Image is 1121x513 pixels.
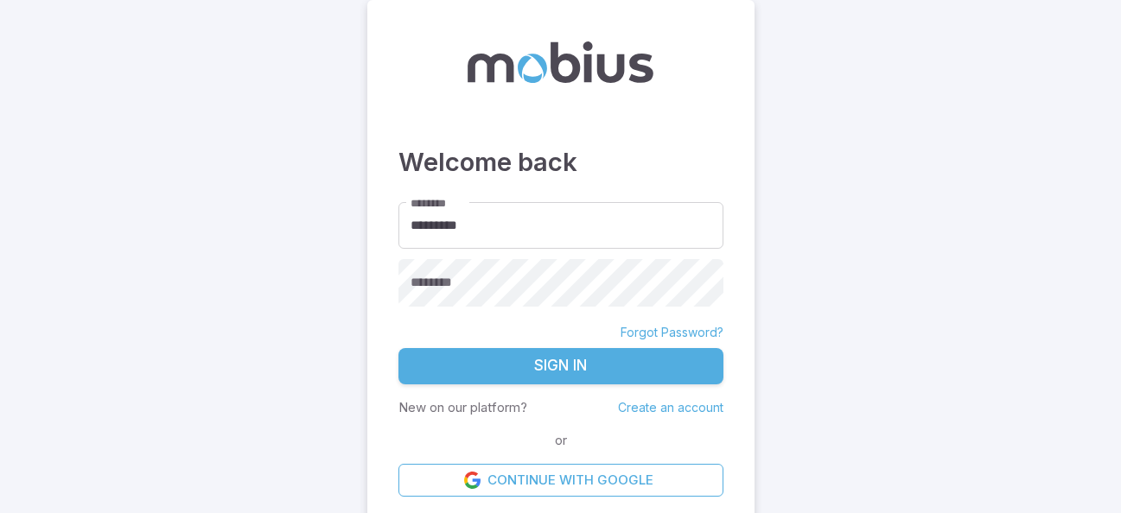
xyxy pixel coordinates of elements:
[621,324,723,341] a: Forgot Password?
[398,348,723,384] button: Sign In
[551,431,571,450] span: or
[398,464,723,497] a: Continue with Google
[618,400,723,415] a: Create an account
[398,143,723,181] h3: Welcome back
[398,398,527,417] p: New on our platform?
